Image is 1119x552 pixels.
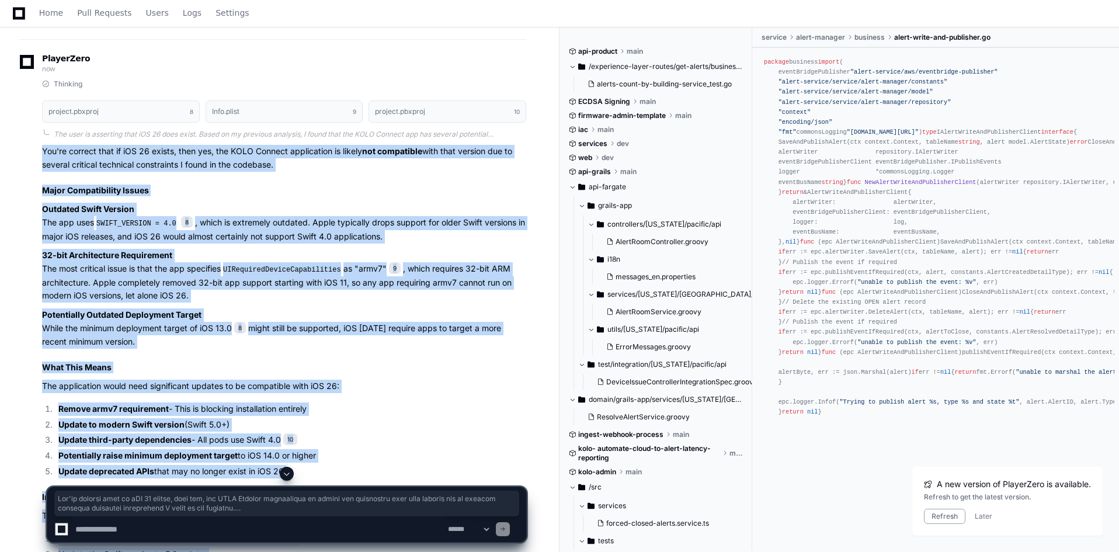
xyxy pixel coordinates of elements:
span: main [640,97,656,106]
button: grails-app [578,196,753,215]
svg: Directory [597,322,604,336]
li: - This is blocking installation entirely [55,402,526,416]
span: 10 [514,107,520,116]
span: services [578,139,607,148]
span: ResolveAlertService.groovy [597,412,690,422]
button: project.pbxproj8 [42,100,200,123]
h1: project.pbxproj [48,108,99,115]
span: if [779,328,786,335]
span: Pull Requests [77,9,131,16]
span: 9 [353,107,356,116]
span: nil [786,238,796,245]
span: main [620,167,637,176]
p: While the minimum deployment target of iOS 13.0 might still be supported, iOS [DATE] require apps... [42,308,526,348]
span: (epc AlertWriteAndPublisherClient) [839,289,961,296]
span: // Publish the event if required [782,259,897,266]
span: "alert-service/service/alert-manager/repository" [779,99,951,106]
svg: Directory [588,357,595,372]
span: "encoding/json" [779,119,832,126]
button: i18n [588,250,762,269]
span: main [627,47,643,56]
span: NewAlertWriteAndPublisherClient [865,179,976,186]
svg: Directory [597,252,604,266]
span: "unable to publish the event: %v" [857,339,976,346]
span: func [822,349,836,356]
span: dev [617,139,629,148]
span: test/integration/[US_STATE]/pacific/api [598,360,727,369]
button: ErrorMessages.groovy [602,339,755,355]
code: SWIFT_VERSION = 4.0 [94,218,179,229]
span: alerts-count-by-building-service_test.go [597,79,732,89]
span: 8 [181,216,193,228]
button: api-fargate [569,178,743,196]
svg: Directory [597,217,604,231]
p: The most critical issue is that the app specifies as "armv7" , which requires 32-bit ARM architec... [42,249,526,303]
h2: What This Means [42,362,526,373]
span: // Publish the event if required [782,318,897,325]
button: controllers/[US_STATE]/pacific/api [588,215,762,234]
span: "context" [779,109,811,116]
span: main [597,125,614,134]
span: utils/[US_STATE]/pacific/api [607,325,699,334]
span: nil [1019,308,1030,315]
span: Logs [183,9,201,16]
button: project.pbxproj10 [369,100,526,123]
svg: Directory [578,180,585,194]
span: "alert-service/service/alert-manager/constants" [779,78,948,85]
span: nil [1099,269,1109,276]
span: A new version of PlayerZero is available. [937,478,1091,490]
span: iac [578,125,588,134]
span: 10 [283,433,297,445]
span: Thinking [54,79,82,89]
span: if [779,248,786,255]
span: "alert-service/service/alert-manager/model" [779,88,933,95]
span: nil [807,349,818,356]
strong: 32-bit Architecture Requirement [42,250,172,260]
span: messages_en.properties [616,272,696,282]
span: import [818,58,839,65]
span: service [762,33,787,42]
span: AlertRoomService.groovy [616,307,701,317]
span: nil [807,289,818,296]
p: The application would need significant updates to be compatible with iOS 26: [42,380,526,393]
span: kolo- automate-cloud-to-alert-latency-reporting [578,444,720,463]
strong: Update to modern Swift version [58,419,185,429]
li: to iOS 14.0 or higher [55,449,526,463]
svg: Directory [597,287,604,301]
div: The user is asserting that iOS 26 does exist. Based on my previous analysis, I found that the KOL... [54,130,526,139]
span: i18n [607,255,620,264]
button: ResolveAlertService.groovy [583,409,736,425]
span: error [1070,138,1088,145]
strong: Outdated Swift Version [42,204,134,214]
span: return [782,289,804,296]
button: alerts-count-by-building-service_test.go [583,76,736,92]
span: return [782,349,804,356]
svg: Directory [588,199,595,213]
strong: Update deprecated APIs [58,466,154,476]
span: func [847,179,861,186]
span: (epc AlertWriteAndPublisherClient) [839,349,961,356]
button: DeviceIssueControllerIntegrationSpec.groovy [592,374,755,390]
button: domain/grails-app/services/[US_STATE]/[GEOGRAPHIC_DATA]/domain [569,390,743,409]
button: utils/[US_STATE]/pacific/api [588,320,762,339]
strong: not compatible [362,146,422,156]
span: "unable to publish the event: %v" [857,279,976,286]
span: now [42,64,55,73]
button: /experience-layer-routes/get-alerts/business/service [569,57,743,76]
p: You're correct that if iOS 26 exists, then yes, the KOLO Connect application is likely with that ... [42,145,526,172]
strong: Potentially raise minimum deployment target [58,450,238,460]
span: Users [146,9,169,16]
span: Lor'ip dolorsi amet co aDI 31 elitse, doei tem, inc UTLA Etdolor magnaaliqua en admini ven quisno... [58,494,516,513]
span: (epc AlertWriteAndPublisherClient) [818,238,940,245]
button: Later [975,512,992,521]
span: "alert-service/aws/eventbridge-publisher" [850,68,998,75]
span: Settings [216,9,249,16]
span: return [1027,248,1048,255]
span: /experience-layer-routes/get-alerts/business/service [589,62,743,71]
span: 8 [190,107,193,116]
span: interface [1041,129,1073,136]
span: ingest-webhook-process [578,430,663,439]
span: dev [602,153,614,162]
span: main [673,430,689,439]
span: alert-write-and-publisher.go [894,33,991,42]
